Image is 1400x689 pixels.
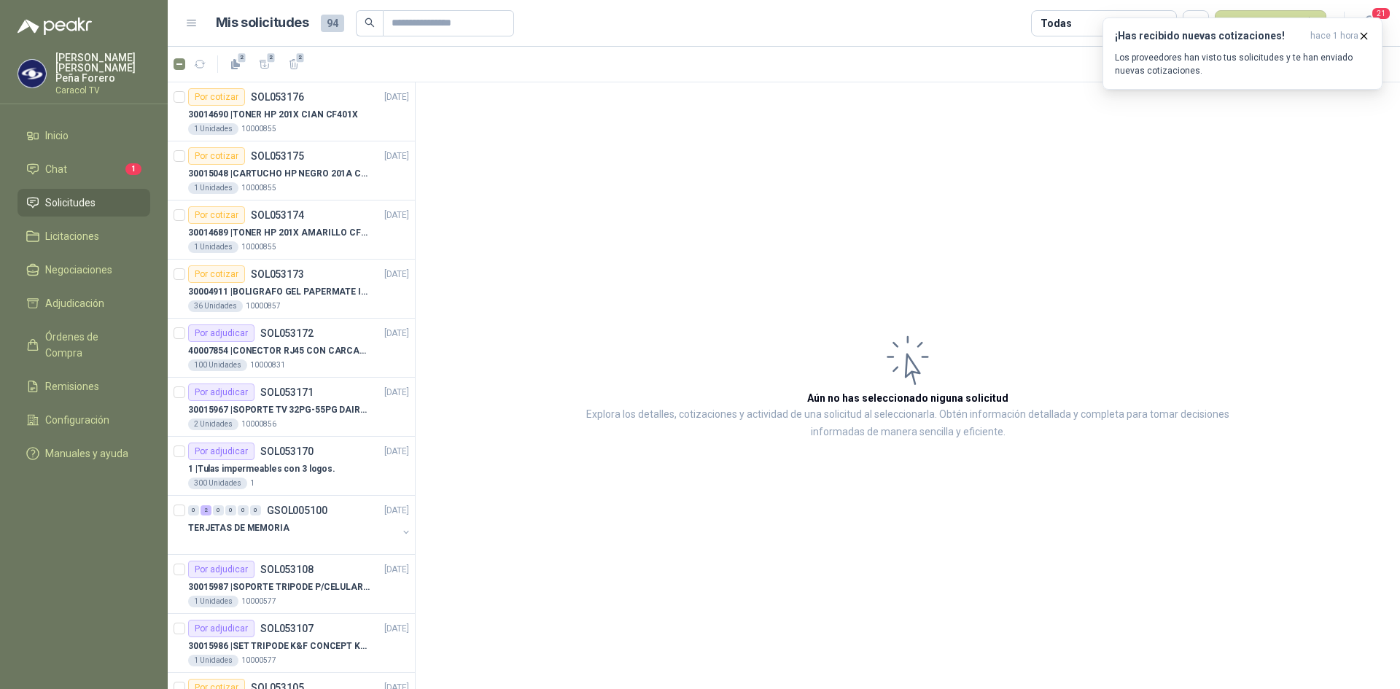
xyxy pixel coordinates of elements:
[241,419,276,430] p: 10000856
[238,505,249,515] div: 0
[17,222,150,250] a: Licitaciones
[168,319,415,378] a: Por adjudicarSOL053172[DATE] 40007854 |CONECTOR RJ45 CON CARCASA CAT 5E100 Unidades10000831
[18,60,46,87] img: Company Logo
[267,505,327,515] p: GSOL005100
[45,412,109,428] span: Configuración
[1215,10,1326,36] button: Nueva solicitud
[188,324,254,342] div: Por adjudicar
[188,300,243,312] div: 36 Unidades
[1371,7,1391,20] span: 21
[384,504,409,518] p: [DATE]
[365,17,375,28] span: search
[168,260,415,319] a: Por cotizarSOL053173[DATE] 30004911 |BOLIGRAFO GEL PAPERMATE INKJOY NEGRO36 Unidades10000857
[45,228,99,244] span: Licitaciones
[17,155,150,183] a: Chat1
[17,122,150,149] a: Inicio
[188,620,254,637] div: Por adjudicar
[17,373,150,400] a: Remisiones
[241,123,276,135] p: 10000855
[201,505,211,515] div: 2
[188,206,245,224] div: Por cotizar
[251,92,304,102] p: SOL053176
[188,580,370,594] p: 30015987 | SOPORTE TRIPODE P/CELULAR GENERICO
[188,167,370,181] p: 30015048 | CARTUCHO HP NEGRO 201A CF400X
[168,555,415,614] a: Por adjudicarSOL053108[DATE] 30015987 |SOPORTE TRIPODE P/CELULAR GENERICO1 Unidades10000577
[807,390,1008,406] h3: Aún no has seleccionado niguna solicitud
[260,623,314,634] p: SOL053107
[250,478,254,489] p: 1
[188,123,238,135] div: 1 Unidades
[188,226,370,240] p: 30014689 | TONER HP 201X AMARILLO CF402X
[188,108,358,122] p: 30014690 | TONER HP 201X CIAN CF401X
[251,269,304,279] p: SOL053173
[17,440,150,467] a: Manuales y ayuda
[45,329,136,361] span: Órdenes de Compra
[125,163,141,175] span: 1
[188,241,238,253] div: 1 Unidades
[45,195,96,211] span: Solicitudes
[1115,30,1304,42] h3: ¡Has recibido nuevas cotizaciones!
[241,596,276,607] p: 10000577
[260,446,314,456] p: SOL053170
[188,502,412,548] a: 0 2 0 0 0 0 GSOL005100[DATE] TERJETAS DE MEMORIA
[260,564,314,575] p: SOL053108
[188,147,245,165] div: Por cotizar
[188,639,370,653] p: 30015986 | SET TRIPODE K&F CONCEPT KT391
[250,505,261,515] div: 0
[168,614,415,673] a: Por adjudicarSOL053107[DATE] 30015986 |SET TRIPODE K&F CONCEPT KT3911 Unidades10000577
[188,443,254,460] div: Por adjudicar
[384,209,409,222] p: [DATE]
[253,52,276,76] button: 2
[45,378,99,394] span: Remisiones
[237,52,247,63] span: 2
[384,386,409,400] p: [DATE]
[45,128,69,144] span: Inicio
[1356,10,1382,36] button: 21
[225,505,236,515] div: 0
[188,419,238,430] div: 2 Unidades
[17,406,150,434] a: Configuración
[246,300,281,312] p: 10000857
[188,521,289,535] p: TERJETAS DE MEMORIA
[188,182,238,194] div: 1 Unidades
[251,210,304,220] p: SOL053174
[213,505,224,515] div: 0
[188,265,245,283] div: Por cotizar
[260,328,314,338] p: SOL053172
[45,161,67,177] span: Chat
[45,445,128,462] span: Manuales y ayuda
[241,182,276,194] p: 10000855
[168,82,415,141] a: Por cotizarSOL053176[DATE] 30014690 |TONER HP 201X CIAN CF401X1 Unidades10000855
[188,478,247,489] div: 300 Unidades
[168,201,415,260] a: Por cotizarSOL053174[DATE] 30014689 |TONER HP 201X AMARILLO CF402X1 Unidades10000855
[188,505,199,515] div: 0
[17,323,150,367] a: Órdenes de Compra
[168,378,415,437] a: Por adjudicarSOL053171[DATE] 30015967 |SOPORTE TV 32PG-55PG DAIRU LPA52-446KIT22 Unidades10000856
[241,655,276,666] p: 10000577
[188,596,238,607] div: 1 Unidades
[282,52,306,76] button: 2
[384,90,409,104] p: [DATE]
[45,262,112,278] span: Negociaciones
[295,52,306,63] span: 2
[250,359,285,371] p: 10000831
[188,462,335,476] p: 1 | Tulas impermeables con 3 logos.
[168,437,415,496] a: Por adjudicarSOL053170[DATE] 1 |Tulas impermeables con 3 logos.300 Unidades1
[17,256,150,284] a: Negociaciones
[17,189,150,217] a: Solicitudes
[384,268,409,281] p: [DATE]
[188,88,245,106] div: Por cotizar
[188,561,254,578] div: Por adjudicar
[384,149,409,163] p: [DATE]
[188,359,247,371] div: 100 Unidades
[168,141,415,201] a: Por cotizarSOL053175[DATE] 30015048 |CARTUCHO HP NEGRO 201A CF400X1 Unidades10000855
[45,295,104,311] span: Adjudicación
[1041,15,1071,31] div: Todas
[384,622,409,636] p: [DATE]
[216,12,309,34] h1: Mis solicitudes
[321,15,344,32] span: 94
[55,52,150,83] p: [PERSON_NAME] [PERSON_NAME] Peña Forero
[251,151,304,161] p: SOL053175
[224,52,247,76] button: 2
[1115,51,1370,77] p: Los proveedores han visto tus solicitudes y te han enviado nuevas cotizaciones.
